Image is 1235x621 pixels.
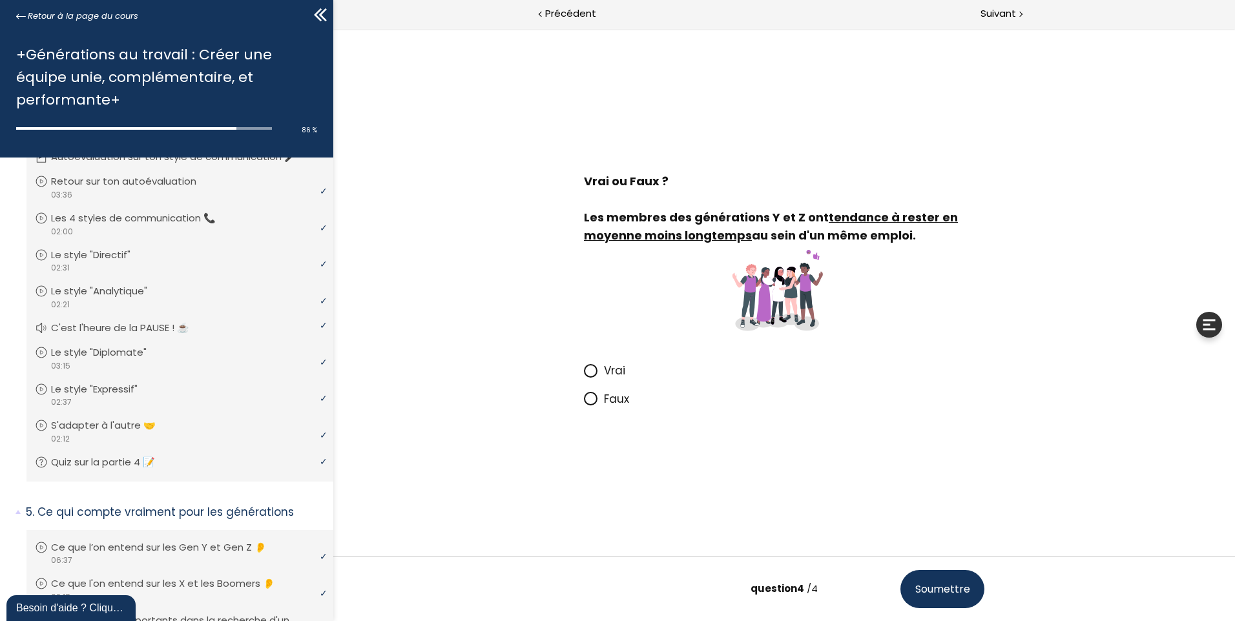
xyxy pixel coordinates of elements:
span: 86 % [302,125,317,135]
p: C'est l'heure de la PAUSE ! ☕ [51,321,209,335]
span: Faux [271,363,296,378]
span: Vrai [271,334,292,350]
span: Retour à la page du cours [28,9,138,23]
button: Soumettre [567,542,651,580]
p: S'adapter à l'autre 🤝 [51,418,175,433]
span: Soumettre [582,553,637,569]
u: tendance à rester en moyenne moins longtemps [251,181,625,215]
p: Ce que l'on entend sur les X et les Boomers 👂 [51,576,295,591]
span: /4 [473,553,484,567]
p: Le style "Expressif" [51,382,157,396]
span: question [417,553,471,567]
p: Ce que l’on entend sur les Gen Y et Gen Z 👂 [51,540,286,555]
p: Le style "Diplomate" [51,345,166,360]
div: Élargir les outils de l'apprenant [863,283,889,309]
span: 03:15 [50,360,70,372]
span: 03:36 [50,189,72,201]
span: 02:12 [50,433,70,445]
p: Les 4 styles de communication 📞 [51,211,235,225]
span: 02:00 [50,226,73,238]
span: Vrai ou Faux ? [251,145,638,216]
p: Autoévaluation sur ton style de communication 🎤 [51,150,316,164]
span: 02:37 [50,396,72,408]
span: 06:37 [50,555,72,566]
span: Précédent [545,6,596,22]
p: Le style "Directif" [51,248,150,262]
span: 02:18 [50,591,70,603]
span: Suivant [981,6,1016,22]
div: Les membres des générations Y et Z ont au sein d'un même emploi. [251,180,638,216]
p: Le style "Analytique" [51,284,167,298]
span: 02:31 [50,262,70,274]
h1: +Générations au travail : Créer une équipe unie, complémentaire, et performante+ [16,43,311,112]
span: 02:21 [50,299,70,310]
p: Retour sur ton autoévaluation [51,174,216,188]
iframe: chat widget [6,593,138,621]
span: 4 [464,553,471,567]
a: Retour à la page du cours [16,9,138,23]
p: Ce qui compte vraiment pour les générations [26,504,324,520]
p: Quiz sur la partie 4 📝 [51,455,174,469]
span: 5. [26,504,34,520]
